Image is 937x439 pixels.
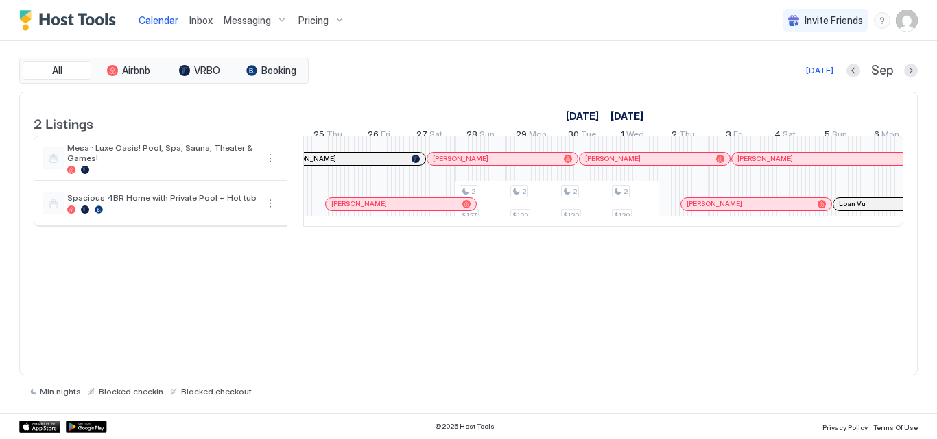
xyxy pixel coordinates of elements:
[621,129,624,143] span: 1
[529,129,547,143] span: Mon
[896,10,918,32] div: User profile
[771,126,799,146] a: October 4, 2025
[262,195,278,212] div: menu
[413,126,446,146] a: September 27, 2025
[19,58,309,84] div: tab-group
[522,187,526,196] span: 2
[870,126,903,146] a: October 6, 2025
[825,129,830,143] span: 5
[672,129,677,143] span: 2
[19,421,60,433] a: App Store
[462,211,477,220] span: $127
[122,64,150,77] span: Airbnb
[846,64,860,77] button: Previous month
[568,129,579,143] span: 30
[310,126,346,146] a: September 25, 2025
[881,129,899,143] span: Mon
[573,187,577,196] span: 2
[262,150,278,166] div: menu
[99,386,163,397] span: Blocked checkin
[516,129,527,143] span: 29
[783,129,796,143] span: Sat
[52,64,62,77] span: All
[822,419,868,434] a: Privacy Policy
[471,187,475,196] span: 2
[466,129,477,143] span: 28
[874,129,879,143] span: 6
[224,14,271,27] span: Messaging
[327,129,342,143] span: Thu
[733,129,743,143] span: Fri
[189,13,213,27] a: Inbox
[139,13,178,27] a: Calendar
[194,64,220,77] span: VRBO
[805,14,863,27] span: Invite Friends
[281,154,336,163] span: [PERSON_NAME]
[313,129,324,143] span: 25
[562,106,602,126] a: September 10, 2025
[821,126,851,146] a: October 5, 2025
[67,192,257,203] span: Spacious 4BR Home with Private Pool + Hot tub
[181,386,252,397] span: Blocked checkout
[617,126,648,146] a: October 1, 2025
[435,422,495,431] span: © 2025 Host Tools
[581,129,596,143] span: Tue
[429,129,442,143] span: Sat
[23,61,91,80] button: All
[679,129,695,143] span: Thu
[512,126,550,146] a: September 29, 2025
[261,64,296,77] span: Booking
[874,12,890,29] div: menu
[585,154,641,163] span: [PERSON_NAME]
[463,126,498,146] a: September 28, 2025
[262,195,278,212] button: More options
[871,63,893,79] span: Sep
[873,423,918,431] span: Terms Of Use
[839,199,866,208] span: Loan Vu
[368,129,379,143] span: 26
[66,421,107,433] a: Google Play Store
[737,154,793,163] span: [PERSON_NAME]
[416,129,427,143] span: 27
[806,64,833,77] div: [DATE]
[298,14,329,27] span: Pricing
[904,64,918,77] button: Next month
[381,129,390,143] span: Fri
[237,61,305,80] button: Booking
[822,423,868,431] span: Privacy Policy
[364,126,394,146] a: September 26, 2025
[687,199,742,208] span: [PERSON_NAME]
[607,106,647,126] a: October 1, 2025
[433,154,488,163] span: [PERSON_NAME]
[565,126,600,146] a: September 30, 2025
[614,211,630,220] span: $120
[94,61,163,80] button: Airbnb
[331,199,387,208] span: [PERSON_NAME]
[624,187,628,196] span: 2
[262,150,278,166] button: More options
[804,62,835,79] button: [DATE]
[512,211,528,220] span: $120
[722,126,746,146] a: October 3, 2025
[165,61,234,80] button: VRBO
[40,386,81,397] span: Min nights
[726,129,731,143] span: 3
[668,126,698,146] a: October 2, 2025
[626,129,644,143] span: Wed
[189,14,213,26] span: Inbox
[34,112,93,133] span: 2 Listings
[563,211,579,220] span: $120
[67,142,257,163] span: Mesa · Luxe Oasis! Pool, Spa, Sauna, Theater & Games!
[832,129,847,143] span: Sun
[479,129,495,143] span: Sun
[774,129,781,143] span: 4
[19,10,122,31] a: Host Tools Logo
[873,419,918,434] a: Terms Of Use
[139,14,178,26] span: Calendar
